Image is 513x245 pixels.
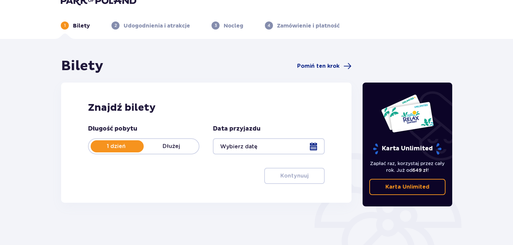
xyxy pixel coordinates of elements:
[265,21,340,30] div: 4Zamówienie i płatność
[277,22,340,30] p: Zamówienie i płatność
[412,167,427,173] span: 649 zł
[124,22,190,30] p: Udogodnienia i atrakcje
[89,143,144,150] p: 1 dzień
[369,160,446,174] p: Zapłać raz, korzystaj przez cały rok. Już od !
[213,125,261,133] p: Data przyjazdu
[297,62,339,70] span: Pomiń ten krok
[88,125,137,133] p: Długość pobytu
[280,172,309,180] p: Kontynuuj
[73,22,90,30] p: Bilety
[369,179,446,195] a: Karta Unlimited
[381,94,434,133] img: Dwie karty całoroczne do Suntago z napisem 'UNLIMITED RELAX', na białym tle z tropikalnymi liśćmi...
[111,21,190,30] div: 2Udogodnienia i atrakcje
[372,143,442,155] p: Karta Unlimited
[264,168,325,184] button: Kontynuuj
[64,22,66,29] p: 1
[61,21,90,30] div: 1Bilety
[297,62,352,70] a: Pomiń ten krok
[114,22,117,29] p: 2
[215,22,217,29] p: 3
[61,58,103,75] h1: Bilety
[268,22,270,29] p: 4
[224,22,243,30] p: Nocleg
[88,101,325,114] h2: Znajdź bilety
[144,143,199,150] p: Dłużej
[385,183,429,191] p: Karta Unlimited
[212,21,243,30] div: 3Nocleg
